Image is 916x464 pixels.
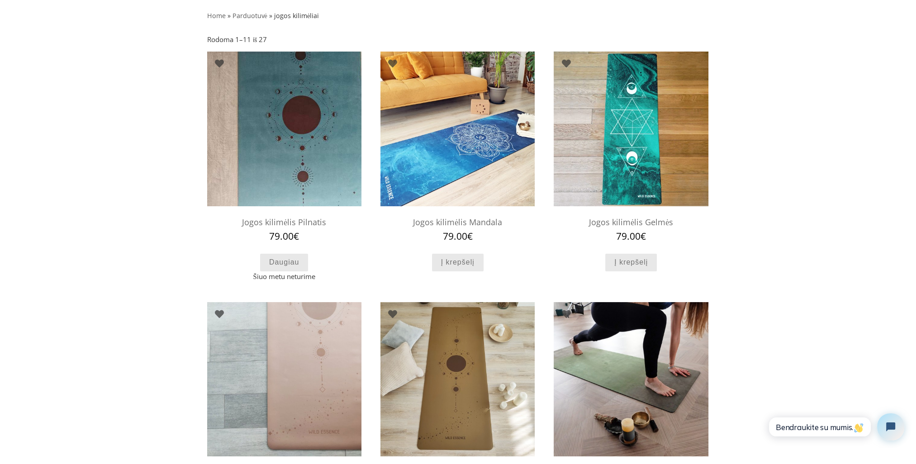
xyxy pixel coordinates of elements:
[207,11,226,20] a: Home
[260,254,308,271] a: Daugiau informacijos apie “Jogos kilimėlis Pilnatis”
[616,230,646,242] bdi: 79.00
[605,254,657,271] a: Add to cart: “Jogos kilimėlis Gelmės”
[294,230,299,242] span: €
[269,11,272,20] span: »
[380,213,535,232] h2: Jogos kilimėlis Mandala
[641,230,646,242] span: €
[207,34,267,45] p: Rodoma 1–11 iš 27
[554,213,708,232] h2: Jogos kilimėlis Gelmės
[380,52,535,241] a: jogos kilimeliaijogos kilimeliaiJogos kilimėlis Mandala 79.00€
[432,254,484,271] a: Add to cart: “Jogos kilimėlis Mandala”
[274,11,319,20] span: jogos kilimėliai
[207,271,361,282] span: Šiuo metu neturime
[207,52,361,206] img: jogos kilimelis
[758,406,912,448] iframe: Tidio Chat
[443,230,473,242] bdi: 79.00
[207,213,361,232] h2: Jogos kilimėlis Pilnatis
[228,11,231,20] span: »
[269,230,299,242] bdi: 79.00
[554,52,708,241] a: Mankštos KilimėlisMankštos KilimėlisJogos kilimėlis Gelmės 79.00€
[467,230,473,242] span: €
[207,52,361,241] a: jogos kilimelisjogos kilimelisJogos kilimėlis Pilnatis 79.00€
[233,11,267,20] a: Parduotuvė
